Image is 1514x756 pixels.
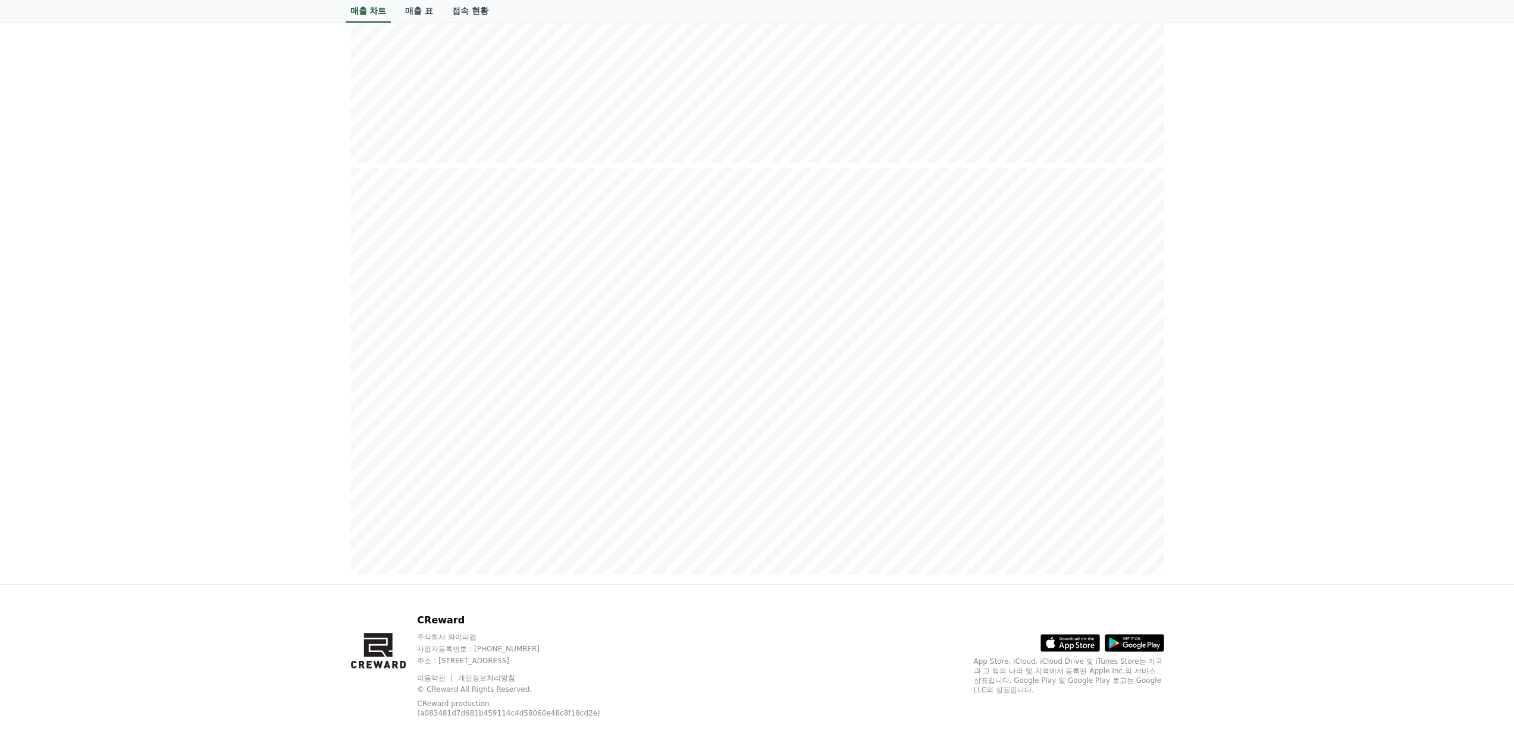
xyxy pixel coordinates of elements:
[99,396,134,405] span: Messages
[974,657,1164,695] p: App Store, iCloud, iCloud Drive 및 iTunes Store는 미국과 그 밖의 나라 및 지역에서 등록된 Apple Inc.의 서비스 상표입니다. Goo...
[79,377,153,407] a: Messages
[417,656,626,666] p: 주소 : [STREET_ADDRESS]
[417,674,454,682] a: 이용약관
[417,613,626,628] p: CReward
[458,674,515,682] a: 개인정보처리방침
[30,395,51,404] span: Home
[417,632,626,642] p: 주식회사 와이피랩
[417,644,626,654] p: 사업자등록번호 : [PHONE_NUMBER]
[417,685,626,694] p: © CReward All Rights Reserved.
[176,395,205,404] span: Settings
[417,699,607,718] p: CReward production (a083481d7d681b459114c4d58060e48c8f18cd2e)
[4,377,79,407] a: Home
[153,377,228,407] a: Settings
